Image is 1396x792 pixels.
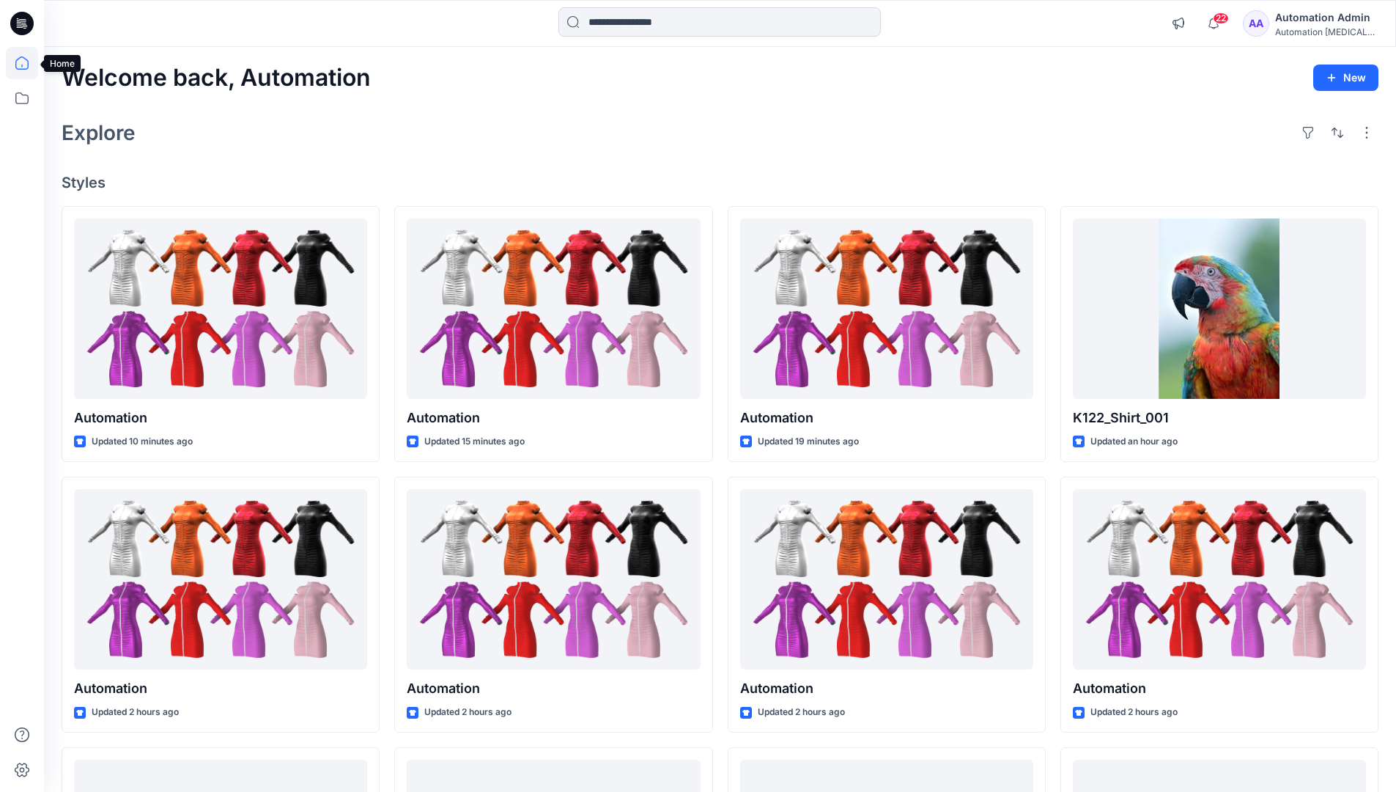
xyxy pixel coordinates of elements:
[1073,678,1366,699] p: Automation
[758,705,845,720] p: Updated 2 hours ago
[74,489,367,670] a: Automation
[1275,26,1378,37] div: Automation [MEDICAL_DATA]...
[1313,65,1378,91] button: New
[740,489,1033,670] a: Automation
[1090,434,1178,450] p: Updated an hour ago
[407,219,700,400] a: Automation
[92,434,193,450] p: Updated 10 minutes ago
[1090,705,1178,720] p: Updated 2 hours ago
[74,219,367,400] a: Automation
[758,434,859,450] p: Updated 19 minutes ago
[74,678,367,699] p: Automation
[1073,219,1366,400] a: K122_Shirt_001
[407,489,700,670] a: Automation
[1213,12,1229,24] span: 22
[74,408,367,428] p: Automation
[740,408,1033,428] p: Automation
[1073,408,1366,428] p: K122_Shirt_001
[62,121,136,144] h2: Explore
[424,434,525,450] p: Updated 15 minutes ago
[1073,489,1366,670] a: Automation
[407,678,700,699] p: Automation
[407,408,700,428] p: Automation
[740,219,1033,400] a: Automation
[92,705,179,720] p: Updated 2 hours ago
[62,174,1378,191] h4: Styles
[424,705,512,720] p: Updated 2 hours ago
[1275,9,1378,26] div: Automation Admin
[740,678,1033,699] p: Automation
[1243,10,1269,37] div: AA
[62,65,371,92] h2: Welcome back, Automation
